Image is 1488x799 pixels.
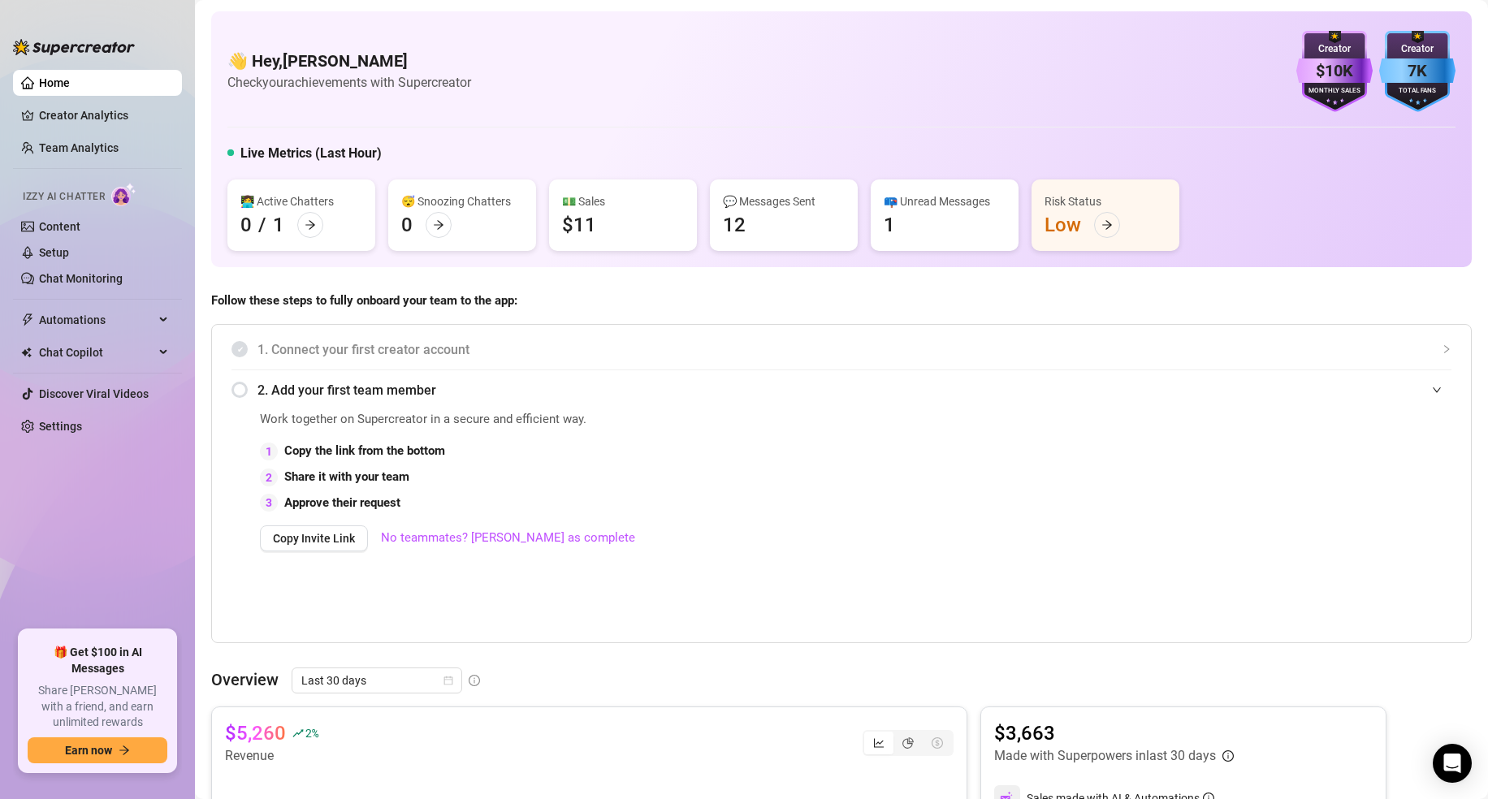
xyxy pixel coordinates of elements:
span: 1. Connect your first creator account [257,339,1451,360]
strong: Share it with your team [284,469,409,484]
span: dollar-circle [932,737,943,749]
a: Setup [39,246,69,259]
div: 3 [260,494,278,512]
span: arrow-right [119,745,130,756]
button: Earn nowarrow-right [28,737,167,763]
iframe: Adding Team Members [1127,410,1451,618]
span: Chat Copilot [39,339,154,365]
span: expanded [1432,385,1442,395]
a: Team Analytics [39,141,119,154]
div: 1. Connect your first creator account [231,330,1451,369]
span: Copy Invite Link [273,532,355,545]
button: Copy Invite Link [260,525,368,551]
img: purple-badge-B9DA21FR.svg [1296,31,1373,112]
div: 💵 Sales [562,192,684,210]
span: line-chart [873,737,885,749]
strong: Approve their request [284,495,400,510]
div: 12 [723,212,746,238]
article: Check your achievements with Supercreator [227,72,471,93]
span: thunderbolt [21,313,34,326]
div: Risk Status [1045,192,1166,210]
img: logo-BBDzfeDw.svg [13,39,135,55]
div: segmented control [863,730,954,756]
span: Earn now [65,744,112,757]
span: arrow-right [433,219,444,231]
span: pie-chart [902,737,914,749]
span: 2. Add your first team member [257,380,1451,400]
span: Work together on Supercreator in a secure and efficient way. [260,410,1086,430]
img: AI Chatter [111,183,136,206]
div: $11 [562,212,596,238]
div: Creator [1379,41,1456,57]
span: Last 30 days [301,668,452,693]
article: Revenue [225,746,318,766]
span: rise [292,728,304,739]
div: 7K [1379,58,1456,84]
a: Home [39,76,70,89]
article: Made with Superpowers in last 30 days [994,746,1216,766]
strong: Copy the link from the bottom [284,443,445,458]
div: 2. Add your first team member [231,370,1451,410]
span: collapsed [1442,344,1451,354]
div: 0 [240,212,252,238]
div: 💬 Messages Sent [723,192,845,210]
img: Chat Copilot [21,347,32,358]
a: No teammates? [PERSON_NAME] as complete [381,529,635,548]
a: Content [39,220,80,233]
div: 😴 Snoozing Chatters [401,192,523,210]
a: Creator Analytics [39,102,169,128]
div: 2 [260,469,278,486]
h4: 👋 Hey, [PERSON_NAME] [227,50,471,72]
span: info-circle [469,675,480,686]
span: 🎁 Get $100 in AI Messages [28,645,167,676]
article: Overview [211,667,279,692]
span: calendar [443,676,453,685]
div: 📪 Unread Messages [884,192,1006,210]
span: arrow-right [1101,219,1113,231]
article: $5,260 [225,720,286,746]
a: Discover Viral Videos [39,387,149,400]
span: info-circle [1222,750,1234,762]
strong: Follow these steps to fully onboard your team to the app: [211,293,517,308]
div: 1 [260,443,278,460]
div: Total Fans [1379,86,1456,97]
span: Izzy AI Chatter [23,189,105,205]
img: blue-badge-DgoSNQY1.svg [1379,31,1456,112]
a: Settings [39,420,82,433]
article: $3,663 [994,720,1234,746]
span: arrow-right [305,219,316,231]
span: Share [PERSON_NAME] with a friend, and earn unlimited rewards [28,683,167,731]
div: 0 [401,212,413,238]
div: Open Intercom Messenger [1433,744,1472,783]
div: $10K [1296,58,1373,84]
div: 1 [884,212,895,238]
span: 2 % [305,725,318,741]
div: Monthly Sales [1296,86,1373,97]
span: Automations [39,307,154,333]
div: Creator [1296,41,1373,57]
div: 1 [273,212,284,238]
a: Chat Monitoring [39,272,123,285]
div: 👩‍💻 Active Chatters [240,192,362,210]
h5: Live Metrics (Last Hour) [240,144,382,163]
